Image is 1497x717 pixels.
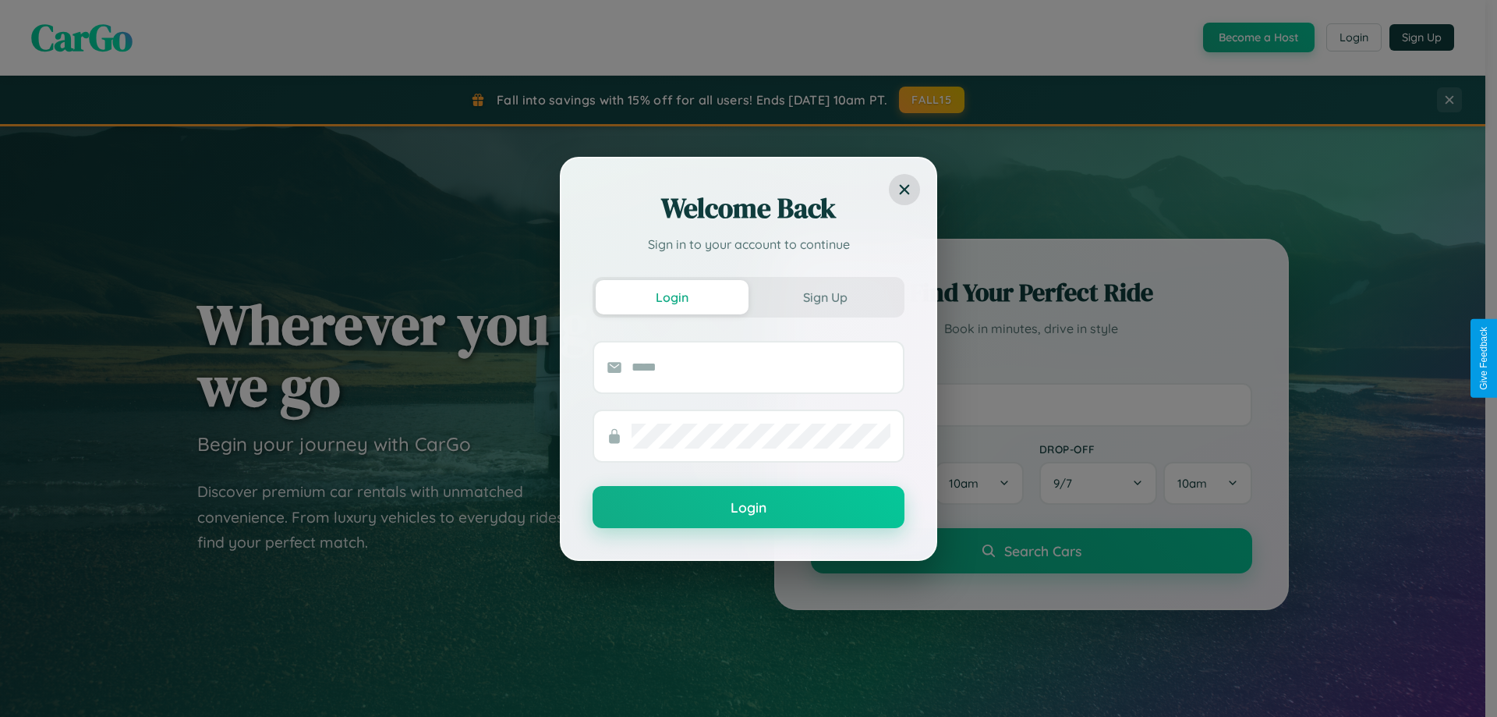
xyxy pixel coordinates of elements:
[596,280,748,314] button: Login
[593,235,904,254] p: Sign in to your account to continue
[748,280,901,314] button: Sign Up
[1478,327,1489,390] div: Give Feedback
[593,486,904,528] button: Login
[593,190,904,227] h2: Welcome Back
